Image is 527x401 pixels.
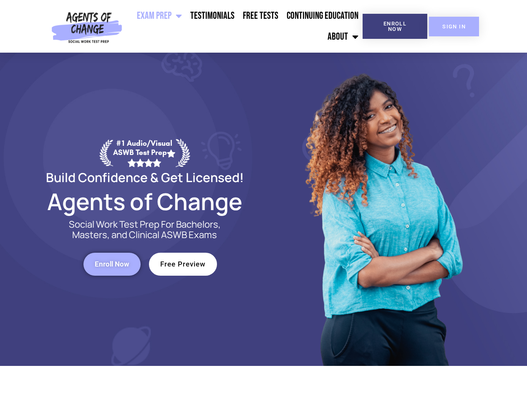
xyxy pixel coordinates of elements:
[186,5,239,26] a: Testimonials
[95,261,129,268] span: Enroll Now
[83,253,141,276] a: Enroll Now
[323,26,363,47] a: About
[59,219,230,240] p: Social Work Test Prep For Bachelors, Masters, and Clinical ASWB Exams
[26,192,264,211] h2: Agents of Change
[149,253,217,276] a: Free Preview
[160,261,206,268] span: Free Preview
[133,5,186,26] a: Exam Prep
[299,53,466,366] img: Website Image 1 (1)
[442,24,466,29] span: SIGN IN
[363,14,427,39] a: Enroll Now
[282,5,363,26] a: Continuing Education
[26,171,264,183] h2: Build Confidence & Get Licensed!
[126,5,363,47] nav: Menu
[239,5,282,26] a: Free Tests
[429,17,479,36] a: SIGN IN
[113,139,176,167] div: #1 Audio/Visual ASWB Test Prep
[376,21,414,32] span: Enroll Now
